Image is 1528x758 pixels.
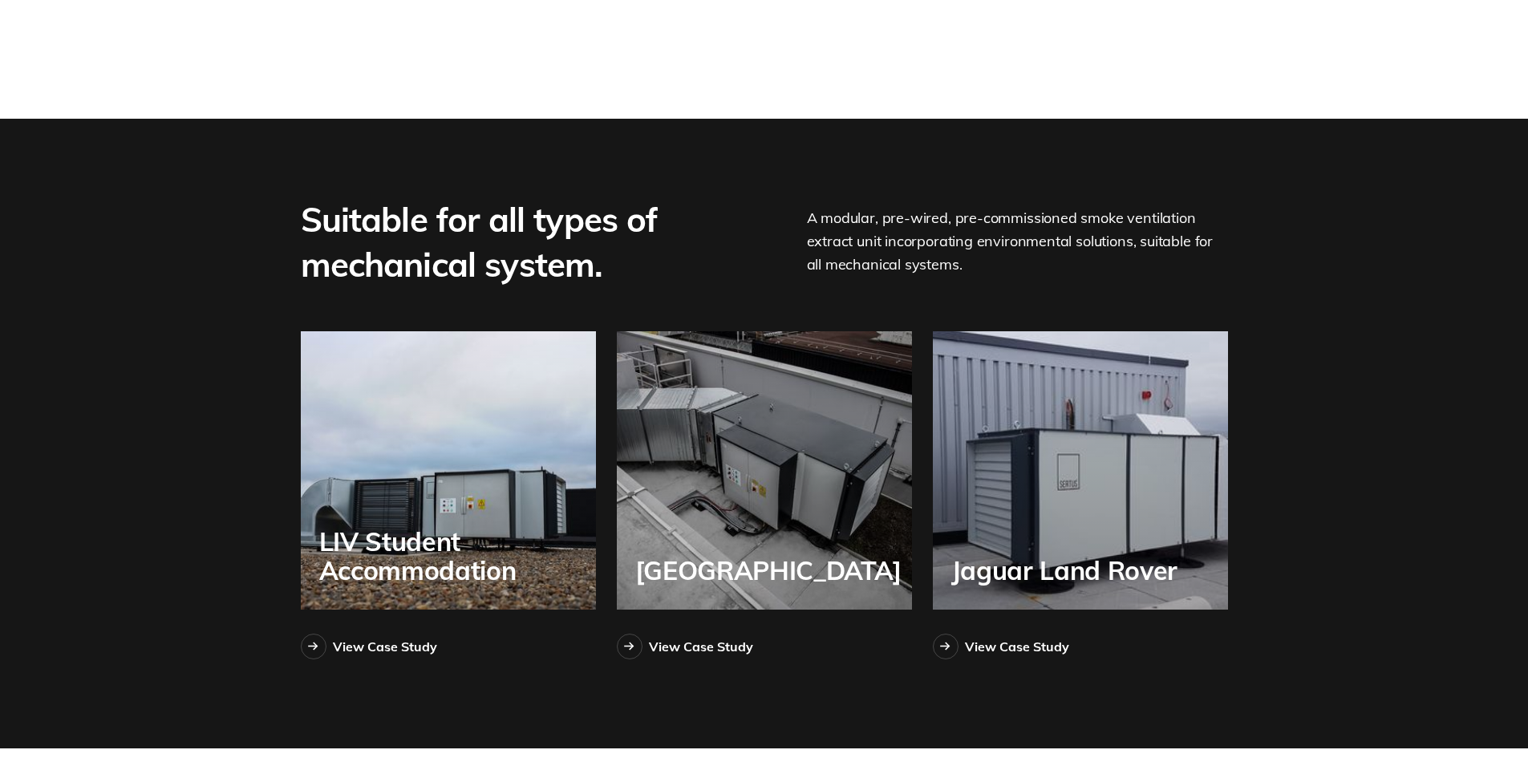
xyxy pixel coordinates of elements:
[965,638,1069,655] div: View Case Study
[301,197,734,287] div: Suitable for all types of mechanical system.
[933,331,1228,610] a: Jaguar Land Rover
[649,638,753,655] div: View Case Study
[933,634,1069,659] a: View Case Study
[333,638,437,655] div: View Case Study
[301,331,596,610] a: LIV Student Accommodation
[951,556,1186,585] div: Jaguar Land Rover
[301,634,437,659] a: View Case Study
[617,331,912,610] a: [GEOGRAPHIC_DATA]
[617,634,753,659] a: View Case Study
[807,197,1228,287] div: A modular, pre-wired, pre-commissioned smoke ventilation extract unit incorporating environmental...
[635,556,910,585] div: [GEOGRAPHIC_DATA]
[1239,572,1528,758] iframe: Chat Widget
[319,527,596,586] div: LIV Student Accommodation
